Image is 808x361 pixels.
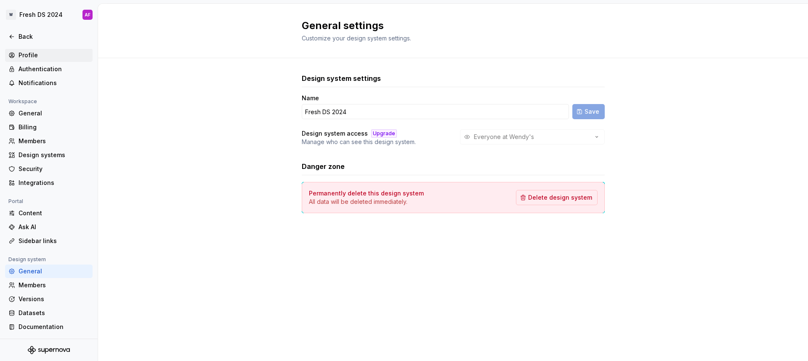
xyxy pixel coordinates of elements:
div: Documentation [19,323,89,331]
h3: Design system settings [302,73,381,83]
a: Authentication [5,62,93,76]
h4: Permanently delete this design system [309,189,424,198]
button: Delete design system [516,190,598,205]
div: Fresh DS 2024 [19,11,63,19]
a: Back [5,30,93,43]
label: Name [302,94,319,102]
svg: Supernova Logo [28,346,70,354]
div: Portal [5,196,27,206]
div: Versions [19,295,89,303]
a: Content [5,206,93,220]
a: Integrations [5,176,93,190]
p: Manage who can see this design system. [302,138,416,146]
a: General [5,265,93,278]
div: Billing [19,123,89,131]
button: WFresh DS 2024AF [2,5,96,24]
div: Upgrade [371,129,397,138]
div: Notifications [19,79,89,87]
h2: General settings [302,19,595,32]
div: Sidebar links [19,237,89,245]
a: Members [5,134,93,148]
div: Members [19,281,89,289]
span: Delete design system [528,193,592,202]
div: Back [19,32,89,41]
div: Design systems [19,151,89,159]
div: Security [19,165,89,173]
a: Billing [5,120,93,134]
a: Datasets [5,306,93,320]
div: General [19,109,89,118]
a: Security [5,162,93,176]
a: Notifications [5,76,93,90]
div: Design system [5,254,49,265]
div: Profile [19,51,89,59]
a: Sidebar links [5,234,93,248]
div: Ask AI [19,223,89,231]
a: Members [5,278,93,292]
div: Datasets [19,309,89,317]
div: General [19,267,89,275]
h3: Danger zone [302,161,345,171]
a: Documentation [5,320,93,334]
div: W [6,10,16,20]
div: Workspace [5,96,40,107]
a: Design systems [5,148,93,162]
span: Customize your design system settings. [302,35,411,42]
p: All data will be deleted immediately. [309,198,424,206]
a: Versions [5,292,93,306]
div: Members [19,137,89,145]
div: Content [19,209,89,217]
a: General [5,107,93,120]
h4: Design system access [302,129,368,138]
div: AF [85,11,90,18]
div: Authentication [19,65,89,73]
a: Ask AI [5,220,93,234]
div: Integrations [19,179,89,187]
a: Profile [5,48,93,62]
